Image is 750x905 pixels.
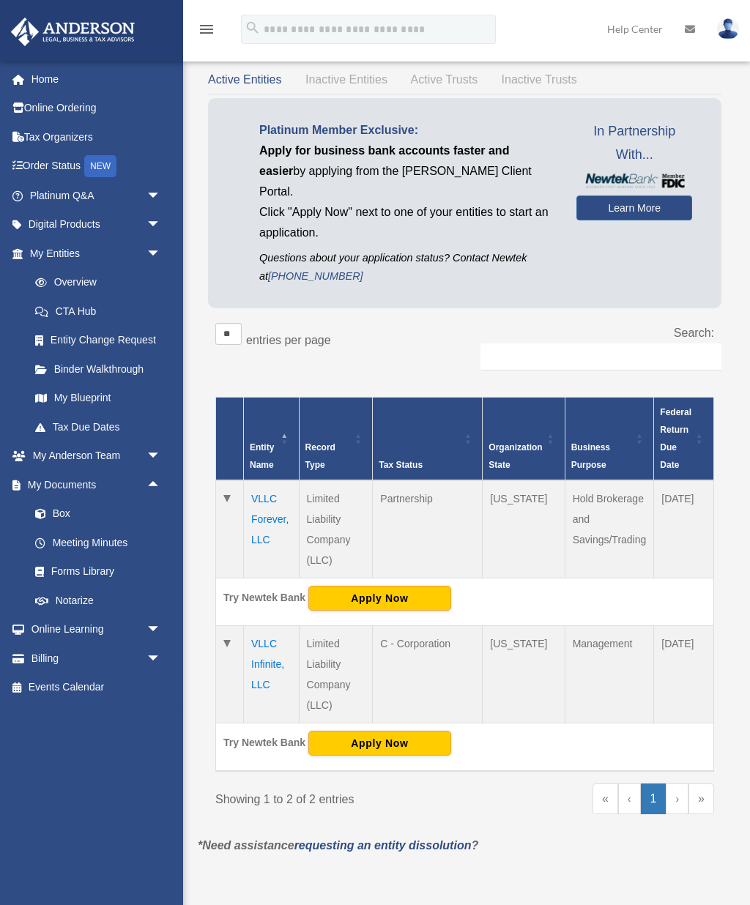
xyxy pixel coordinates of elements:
[84,155,116,177] div: NEW
[21,557,183,586] a: Forms Library
[223,734,305,752] div: Try Newtek Bank
[146,239,176,269] span: arrow_drop_down
[259,249,554,286] p: Questions about your application status? Contact Newtek at
[717,18,739,40] img: User Pic
[654,398,714,481] th: Federal Return Due Date: Activate to sort
[21,384,176,413] a: My Blueprint
[198,839,478,852] em: *Need assistance ?
[688,783,714,814] a: Last
[299,626,373,723] td: Limited Liability Company (LLC)
[259,144,509,177] span: Apply for business bank accounts faster and easier
[208,73,281,86] span: Active Entities
[259,202,554,243] p: Click "Apply Now" next to one of your entities to start an application.
[146,470,176,500] span: arrow_drop_up
[10,442,183,471] a: My Anderson Teamarrow_drop_down
[146,615,176,645] span: arrow_drop_down
[305,442,335,470] span: Record Type
[21,268,168,297] a: Overview
[483,626,565,723] td: [US_STATE]
[21,297,176,326] a: CTA Hub
[373,480,483,578] td: Partnership
[666,783,688,814] a: Next
[618,783,641,814] a: Previous
[654,626,714,723] td: [DATE]
[10,152,183,182] a: Order StatusNEW
[308,586,451,611] button: Apply Now
[10,210,183,239] a: Digital Productsarrow_drop_down
[565,398,654,481] th: Business Purpose: Activate to sort
[593,783,618,814] a: First
[245,20,261,36] i: search
[294,839,472,852] a: requesting an entity dissolution
[250,442,274,470] span: Entity Name
[571,442,610,470] span: Business Purpose
[654,480,714,578] td: [DATE]
[379,460,423,470] span: Tax Status
[21,528,183,557] a: Meeting Minutes
[10,644,183,673] a: Billingarrow_drop_down
[146,181,176,211] span: arrow_drop_down
[373,398,483,481] th: Tax Status: Activate to sort
[483,480,565,578] td: [US_STATE]
[21,326,176,355] a: Entity Change Request
[502,73,577,86] span: Inactive Trusts
[10,673,183,702] a: Events Calendar
[244,398,300,481] th: Entity Name: Activate to invert sorting
[565,480,654,578] td: Hold Brokerage and Savings/Trading
[146,644,176,674] span: arrow_drop_down
[584,174,685,188] img: NewtekBankLogoSM.png
[373,626,483,723] td: C - Corporation
[641,783,667,814] a: 1
[299,480,373,578] td: Limited Liability Company (LLC)
[10,239,176,268] a: My Entitiesarrow_drop_down
[576,195,692,220] a: Learn More
[198,26,215,38] a: menu
[21,412,176,442] a: Tax Due Dates
[576,120,692,166] span: In Partnership With...
[246,334,331,346] label: entries per page
[146,442,176,472] span: arrow_drop_down
[10,122,183,152] a: Tax Organizers
[411,73,478,86] span: Active Trusts
[299,398,373,481] th: Record Type: Activate to sort
[21,354,176,384] a: Binder Walkthrough
[7,18,139,46] img: Anderson Advisors Platinum Portal
[10,94,183,123] a: Online Ordering
[10,470,183,499] a: My Documentsarrow_drop_up
[244,626,300,723] td: VLLC Infinite, LLC
[21,499,183,529] a: Box
[10,64,183,94] a: Home
[215,783,454,810] div: Showing 1 to 2 of 2 entries
[483,398,565,481] th: Organization State: Activate to sort
[565,626,654,723] td: Management
[259,120,554,141] p: Platinum Member Exclusive:
[244,480,300,578] td: VLLC Forever, LLC
[489,442,542,470] span: Organization State
[660,407,691,470] span: Federal Return Due Date
[146,210,176,240] span: arrow_drop_down
[674,327,714,339] label: Search:
[10,615,183,644] a: Online Learningarrow_drop_down
[10,181,183,210] a: Platinum Q&Aarrow_drop_down
[21,586,183,615] a: Notarize
[223,589,305,607] div: Try Newtek Bank
[259,141,554,202] p: by applying from the [PERSON_NAME] Client Portal.
[268,270,363,282] a: [PHONE_NUMBER]
[305,73,387,86] span: Inactive Entities
[308,731,451,756] button: Apply Now
[198,21,215,38] i: menu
